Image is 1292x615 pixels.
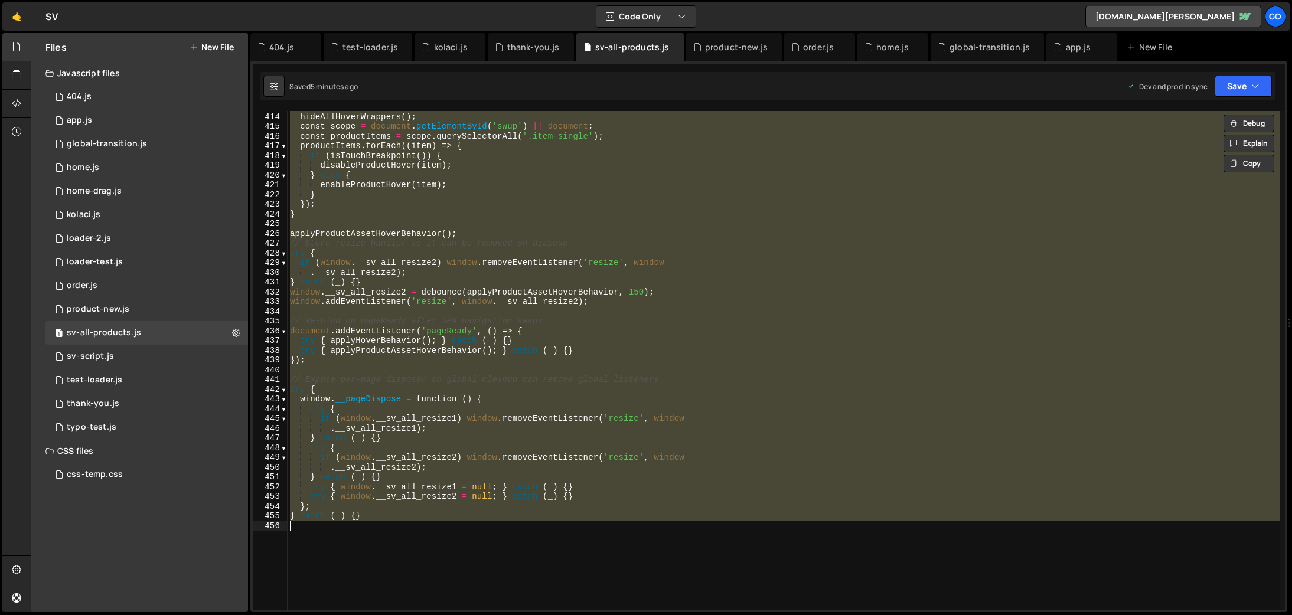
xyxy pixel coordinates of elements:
div: 428 [253,248,288,259]
div: 14248/38890.js [45,156,248,179]
div: 422 [253,190,288,200]
button: Debug [1224,115,1274,132]
div: thank-you.js [507,41,560,53]
div: css-temp.css [67,469,123,480]
div: 431 [253,277,288,287]
a: 🤙 [2,2,31,31]
div: 14248/45841.js [45,203,248,227]
div: 437 [253,336,288,346]
div: 14248/39945.js [45,297,248,321]
div: 404.js [67,91,92,102]
div: Javascript files [31,61,248,85]
div: global-transition.js [67,139,147,149]
button: Explain [1224,135,1274,152]
div: app.js [1066,41,1091,53]
div: loader-2.js [67,233,111,244]
div: 14248/41685.js [45,132,248,156]
div: 440 [253,365,288,375]
div: 448 [253,443,288,453]
h2: Files [45,41,67,54]
div: 14248/38037.css [45,463,248,486]
div: 443 [253,394,288,404]
div: 424 [253,210,288,220]
div: 419 [253,161,288,171]
div: typo-test.js [67,422,116,433]
div: 5 minutes ago [311,81,358,91]
div: global-transition.js [950,41,1030,53]
div: SV [45,9,58,24]
div: 429 [253,258,288,268]
div: 14248/40457.js [45,179,248,203]
div: 445 [253,414,288,424]
div: home-drag.js [67,186,122,197]
div: 14248/46532.js [45,85,248,109]
div: 436 [253,326,288,336]
div: thank-you.js [67,398,119,409]
div: 450 [253,463,288,473]
div: 427 [253,238,288,248]
div: 426 [253,229,288,239]
div: 14248/42526.js [45,227,248,250]
div: 455 [253,511,288,521]
div: 444 [253,404,288,414]
div: 434 [253,307,288,317]
div: home.js [67,162,99,173]
div: CSS files [31,439,248,463]
button: Copy [1224,155,1274,172]
div: 456 [253,521,288,531]
div: 430 [253,268,288,278]
div: 420 [253,171,288,181]
div: app.js [67,115,92,126]
div: 418 [253,151,288,161]
div: 438 [253,346,288,356]
div: 432 [253,287,288,297]
div: 453 [253,492,288,502]
div: 417 [253,141,288,151]
div: order.js [803,41,834,53]
div: 454 [253,502,288,512]
div: Saved [289,81,358,91]
div: sv-all-products.js [595,41,670,53]
div: home.js [876,41,909,53]
div: product-new.js [705,41,768,53]
div: 423 [253,199,288,210]
div: test-loader.js [342,41,398,53]
a: go [1265,6,1286,27]
div: kolaci.js [67,210,100,220]
div: order.js [67,280,97,291]
div: 425 [253,219,288,229]
div: 433 [253,297,288,307]
div: 14248/36682.js [45,321,248,345]
div: 14248/42454.js [45,250,248,274]
div: 441 [253,375,288,385]
div: 414 [253,112,288,122]
div: 404.js [269,41,294,53]
div: 451 [253,472,288,482]
div: New File [1127,41,1176,53]
div: loader-test.js [67,257,123,267]
div: test-loader.js [67,375,122,385]
div: sv-script.js [67,351,114,362]
div: kolaci.js [434,41,468,53]
button: Save [1215,76,1272,97]
div: 435 [253,316,288,326]
div: 14248/41299.js [45,274,248,297]
div: 439 [253,355,288,365]
div: 14248/42099.js [45,392,248,416]
div: 14248/43355.js [45,416,248,439]
div: 14248/36561.js [45,345,248,368]
a: [DOMAIN_NAME][PERSON_NAME] [1085,6,1261,27]
div: 447 [253,433,288,443]
div: 446 [253,424,288,434]
div: Dev and prod in sync [1127,81,1208,91]
div: 14248/46529.js [45,368,248,392]
div: 421 [253,180,288,190]
div: sv-all-products.js [67,328,141,338]
div: 415 [253,122,288,132]
button: New File [190,42,234,52]
div: 416 [253,132,288,142]
div: 452 [253,482,288,492]
div: 14248/38152.js [45,109,248,132]
span: 1 [56,329,63,339]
